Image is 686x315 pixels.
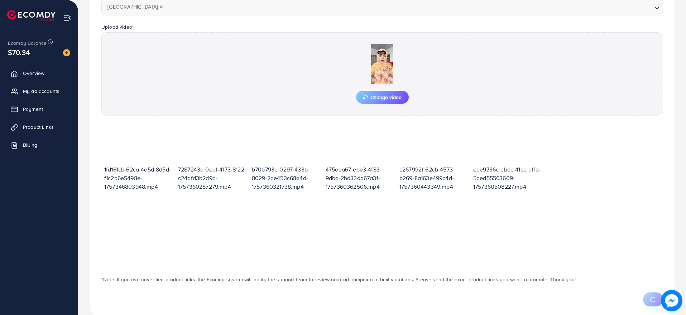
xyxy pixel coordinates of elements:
button: Deselect Pakistan [159,5,163,9]
p: *Note: If you use unverified product links, the Ecomdy system will notify the support team to rev... [101,275,663,284]
p: c267992f-62cb-4573-b269-8a163e499c4d-1757360443349.mp4 [399,165,467,191]
span: $70.34 [13,41,25,64]
p: 7287243a-0edf-4173-8122-c24afd3b2d9d-1757360287279.mp4 [178,165,246,191]
a: Billing [5,138,73,152]
img: image [63,49,70,56]
img: menu [63,14,71,22]
span: [GEOGRAPHIC_DATA] [104,2,166,12]
span: Ecomdy Balance [8,39,47,47]
a: Product Links [5,120,73,134]
span: Overview [23,70,44,77]
label: Upload video [101,23,134,30]
p: eae9736c-dbdc-41ce-affa-5aed55563609-1757360508227.mp4 [473,165,541,191]
button: Change video [356,91,409,104]
img: image [661,290,682,311]
p: 1fd161cb-62ca-4e5d-8d5d-f1c2b6e5498e-1757346803948.mp4 [104,165,172,191]
a: My ad accounts [5,84,73,98]
img: logo [7,10,56,21]
span: My ad accounts [23,88,59,95]
span: Payment [23,105,43,113]
a: Overview [5,66,73,80]
a: Payment [5,102,73,116]
input: Search for option [167,2,652,13]
span: Billing [23,141,37,149]
span: Change video [363,95,402,100]
img: Preview Image [346,44,418,84]
p: b70b793e-0297-433b-8029-2de453c68a4d-1757360321738.mp4 [252,165,320,191]
span: Product Links [23,123,54,131]
p: 475eaa67-ebe3-4f83-9dba-2bd33da67a3f-1757360362506.mp4 [326,165,394,191]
